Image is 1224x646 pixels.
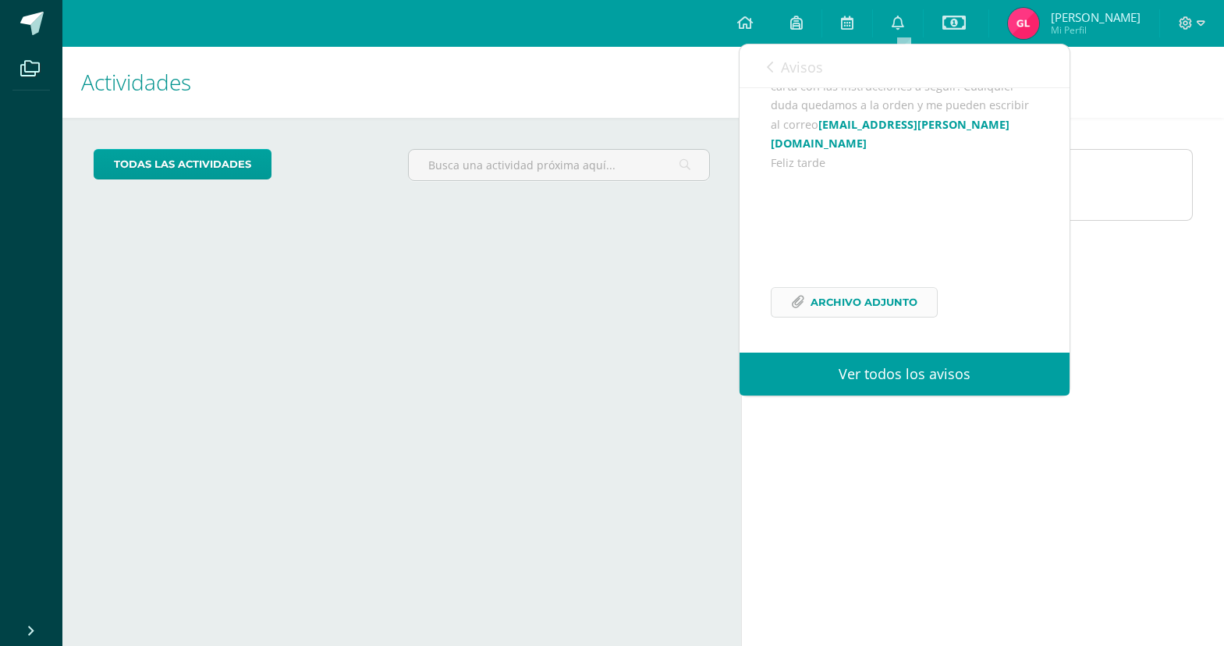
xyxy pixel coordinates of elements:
[1051,9,1141,25] span: [PERSON_NAME]
[1051,23,1141,37] span: Mi Perfil
[740,353,1070,396] a: Ver todos los avisos
[771,287,938,318] a: Archivo Adjunto
[409,150,709,180] input: Busca una actividad próxima aquí...
[81,47,722,118] h1: Actividades
[771,20,1038,336] div: Estimados padres de familia: Estamos muy entusiasmados preparando las reinscripciones para el cic...
[94,149,271,179] a: todas las Actividades
[1008,8,1039,39] img: 95f7c2d3bcd37e8983e9d7a69d8dd015.png
[811,288,917,317] span: Archivo Adjunto
[771,117,1009,151] a: [EMAIL_ADDRESS][PERSON_NAME][DOMAIN_NAME]
[781,58,823,76] span: Avisos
